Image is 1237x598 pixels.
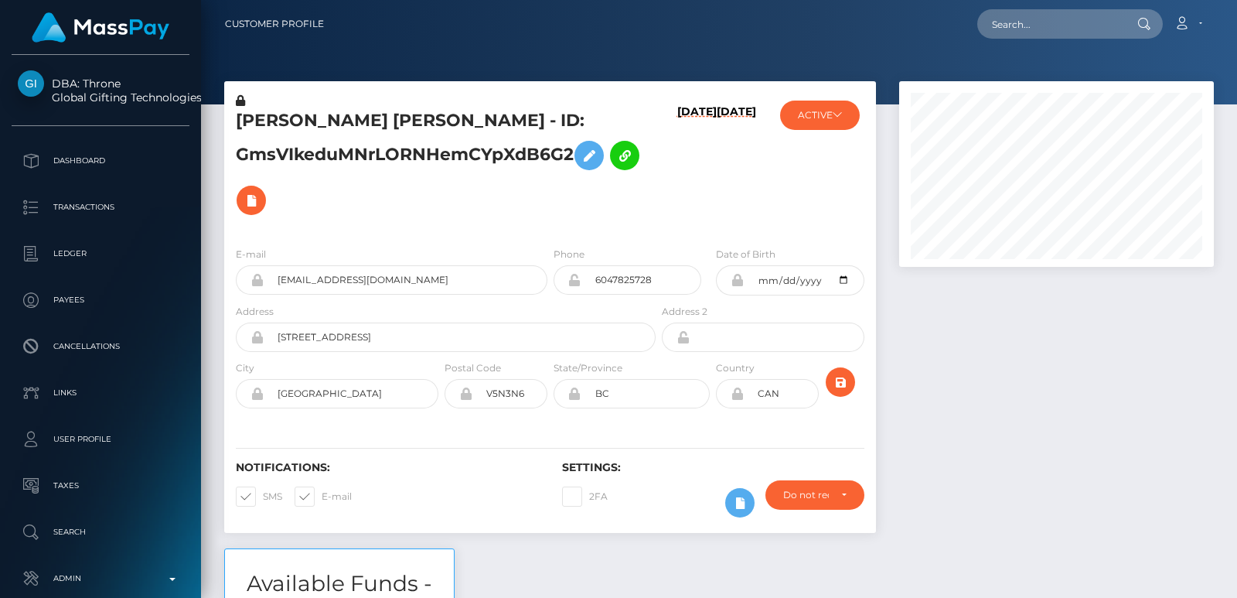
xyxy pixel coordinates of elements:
a: Admin [12,559,189,598]
a: Taxes [12,466,189,505]
label: Address 2 [662,305,707,319]
a: Links [12,374,189,412]
h6: Settings: [562,461,865,474]
a: Customer Profile [225,8,324,40]
img: Global Gifting Technologies Inc [18,70,44,97]
a: Ledger [12,234,189,273]
div: Do not require [783,489,829,501]
span: DBA: Throne Global Gifting Technologies Inc [12,77,189,104]
input: Search... [977,9,1123,39]
p: Admin [18,567,183,590]
p: Transactions [18,196,183,219]
label: SMS [236,487,282,507]
label: E-mail [236,248,266,261]
label: Date of Birth [716,248,775,261]
a: User Profile [12,420,189,459]
h5: [PERSON_NAME] [PERSON_NAME] - ID: GmsVIkeduMNrLORNHemCYpXdB6G2 [236,109,647,223]
button: ACTIVE [780,101,860,130]
p: Payees [18,289,183,312]
label: E-mail [295,487,352,507]
p: User Profile [18,428,183,451]
a: Payees [12,281,189,320]
p: Cancellations [18,335,183,358]
label: Address [236,305,274,319]
label: State/Province [554,361,622,375]
a: Transactions [12,188,189,227]
label: 2FA [562,487,608,507]
h6: [DATE] [677,105,717,228]
h6: Notifications: [236,461,539,474]
p: Ledger [18,242,183,265]
a: Dashboard [12,142,189,180]
button: Do not require [765,480,864,510]
label: Postal Code [445,361,501,375]
p: Taxes [18,474,183,497]
p: Search [18,521,183,544]
img: MassPay Logo [32,12,169,43]
a: Search [12,513,189,552]
label: City [236,361,254,375]
label: Phone [554,248,584,261]
p: Links [18,381,183,405]
p: Dashboard [18,149,183,173]
label: Country [716,361,755,375]
h6: [DATE] [717,105,756,228]
a: Cancellations [12,327,189,366]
